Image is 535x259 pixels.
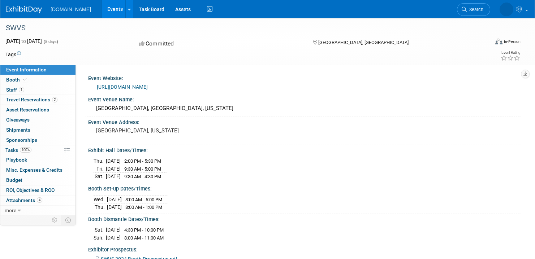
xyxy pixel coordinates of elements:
span: Staff [6,87,24,93]
span: 9:30 AM - 4:30 PM [124,174,161,179]
div: Booth Dismantle Dates/Times: [88,214,521,223]
div: Event Website: [88,73,521,82]
td: [DATE] [107,196,122,203]
span: 4:30 PM - 10:00 PM [124,227,164,233]
span: ROI, Objectives & ROO [6,187,55,193]
a: Budget [0,175,75,185]
div: Committed [137,38,301,50]
a: Tasks100% [0,145,75,155]
a: Sponsorships [0,135,75,145]
a: Travel Reservations2 [0,95,75,105]
div: Event Venue Address: [88,117,521,126]
a: Giveaways [0,115,75,125]
span: Giveaways [6,117,30,123]
span: Misc. Expenses & Credits [6,167,62,173]
span: to [20,38,27,44]
a: ROI, Objectives & ROO [0,185,75,195]
a: Misc. Expenses & Credits [0,165,75,175]
span: 4 [37,197,42,203]
img: Kiersten Hackett [500,3,513,16]
span: [DOMAIN_NAME] [51,6,91,12]
td: Personalize Event Tab Strip [48,215,61,225]
div: [GEOGRAPHIC_DATA], [GEOGRAPHIC_DATA], [US_STATE] [94,103,515,114]
a: Event Information [0,65,75,75]
div: In-Person [504,39,521,44]
div: Booth Set-up Dates/Times: [88,183,521,192]
span: 8:00 AM - 11:00 AM [124,235,164,241]
a: Booth [0,75,75,85]
span: (5 days) [43,39,58,44]
span: [DATE] [DATE] [5,38,42,44]
div: Event Venue Name: [88,94,521,103]
span: [GEOGRAPHIC_DATA], [GEOGRAPHIC_DATA] [318,40,409,45]
span: Sponsorships [6,137,37,143]
span: more [5,207,16,213]
td: Wed. [94,196,107,203]
td: [DATE] [106,165,121,173]
td: Tags [5,51,21,58]
span: Attachments [6,197,42,203]
td: [DATE] [106,226,121,234]
td: [DATE] [106,234,121,241]
a: Shipments [0,125,75,135]
td: Sun. [94,234,106,241]
a: more [0,206,75,215]
div: Event Rating [501,51,520,54]
td: [DATE] [106,173,121,180]
a: Search [457,3,490,16]
td: Thu. [94,203,107,211]
span: Search [467,7,483,12]
span: 8:00 AM - 1:00 PM [125,205,162,210]
div: Exhibitor Prospectus: [88,244,521,253]
a: Playbook [0,155,75,165]
a: Asset Reservations [0,105,75,115]
span: 8:00 AM - 5:00 PM [125,197,162,202]
i: Booth reservation complete [23,78,27,82]
span: 2:00 PM - 5:30 PM [124,158,161,164]
div: Event Format [444,38,521,48]
div: SWVS [3,22,477,35]
span: 1 [19,87,24,92]
span: Event Information [6,67,47,73]
td: [DATE] [106,157,121,165]
img: ExhibitDay [6,6,42,13]
td: Fri. [94,165,106,173]
td: Toggle Event Tabs [61,215,76,225]
td: [DATE] [107,203,122,211]
span: Tasks [5,147,31,153]
span: Playbook [6,157,27,163]
td: Sat. [94,226,106,234]
span: Booth [6,77,28,83]
img: Format-Inperson.png [495,39,502,44]
a: Attachments4 [0,196,75,205]
span: 9:30 AM - 5:00 PM [124,166,161,172]
a: Staff1 [0,85,75,95]
div: Exhibit Hall Dates/Times: [88,145,521,154]
pre: [GEOGRAPHIC_DATA], [US_STATE] [96,127,260,134]
span: Shipments [6,127,30,133]
span: Budget [6,177,22,183]
td: Sat. [94,173,106,180]
a: [URL][DOMAIN_NAME] [97,84,148,90]
td: Thu. [94,157,106,165]
span: Travel Reservations [6,97,57,102]
span: Asset Reservations [6,107,49,113]
span: 100% [20,147,31,153]
span: 2 [52,97,57,102]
